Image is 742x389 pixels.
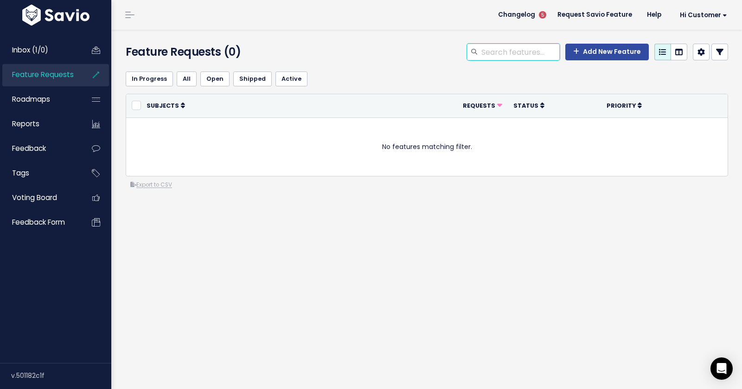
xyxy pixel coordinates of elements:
ul: Filter feature requests [126,71,728,86]
td: No features matching filter. [126,117,728,176]
a: Active [275,71,307,86]
a: Tags [2,162,77,184]
a: Help [640,8,669,22]
a: Priority [607,101,642,110]
span: Feedback [12,143,46,153]
a: Request Savio Feature [550,8,640,22]
a: Status [513,101,544,110]
span: Reports [12,119,39,129]
span: Changelog [498,12,535,18]
a: Requests [463,101,502,110]
a: Feedback form [2,212,77,233]
span: Inbox (1/0) [12,45,48,55]
a: Hi Customer [669,8,735,22]
a: Reports [2,113,77,135]
span: Feature Requests [12,70,74,79]
span: Feedback form [12,217,65,227]
span: Roadmaps [12,94,50,104]
a: Subjects [147,101,185,110]
span: Hi Customer [680,12,727,19]
a: Add New Feature [565,44,649,60]
span: Status [513,102,538,110]
a: Shipped [233,71,272,86]
span: 5 [539,11,546,19]
span: Tags [12,168,29,178]
div: Open Intercom Messenger [710,357,733,380]
img: logo-white.9d6f32f41409.svg [20,5,92,26]
span: Voting Board [12,193,57,202]
a: Export to CSV [130,181,172,188]
a: Open [200,71,230,86]
a: All [177,71,197,86]
a: Voting Board [2,187,77,208]
a: Inbox (1/0) [2,39,77,61]
input: Search features... [480,44,560,60]
div: v.501182c1f [11,363,111,388]
a: Roadmaps [2,89,77,110]
span: Subjects [147,102,179,110]
a: Feature Requests [2,64,77,85]
span: Requests [463,102,495,110]
span: Priority [607,102,636,110]
a: Feedback [2,138,77,159]
h4: Feature Requests (0) [126,44,317,60]
a: In Progress [126,71,173,86]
